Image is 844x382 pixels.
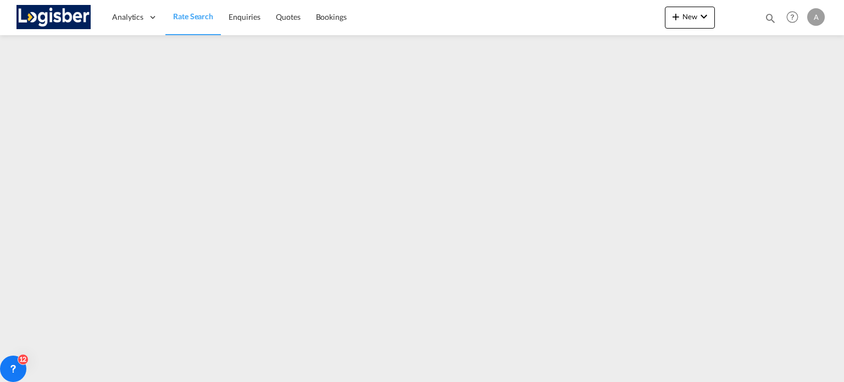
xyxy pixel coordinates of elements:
[669,12,710,21] span: New
[669,10,682,23] md-icon: icon-plus 400-fg
[764,12,776,24] md-icon: icon-magnify
[16,5,91,30] img: d7a75e507efd11eebffa5922d020a472.png
[807,8,825,26] div: A
[316,12,347,21] span: Bookings
[276,12,300,21] span: Quotes
[697,10,710,23] md-icon: icon-chevron-down
[112,12,143,23] span: Analytics
[173,12,213,21] span: Rate Search
[783,8,807,27] div: Help
[665,7,715,29] button: icon-plus 400-fgNewicon-chevron-down
[783,8,802,26] span: Help
[764,12,776,29] div: icon-magnify
[229,12,260,21] span: Enquiries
